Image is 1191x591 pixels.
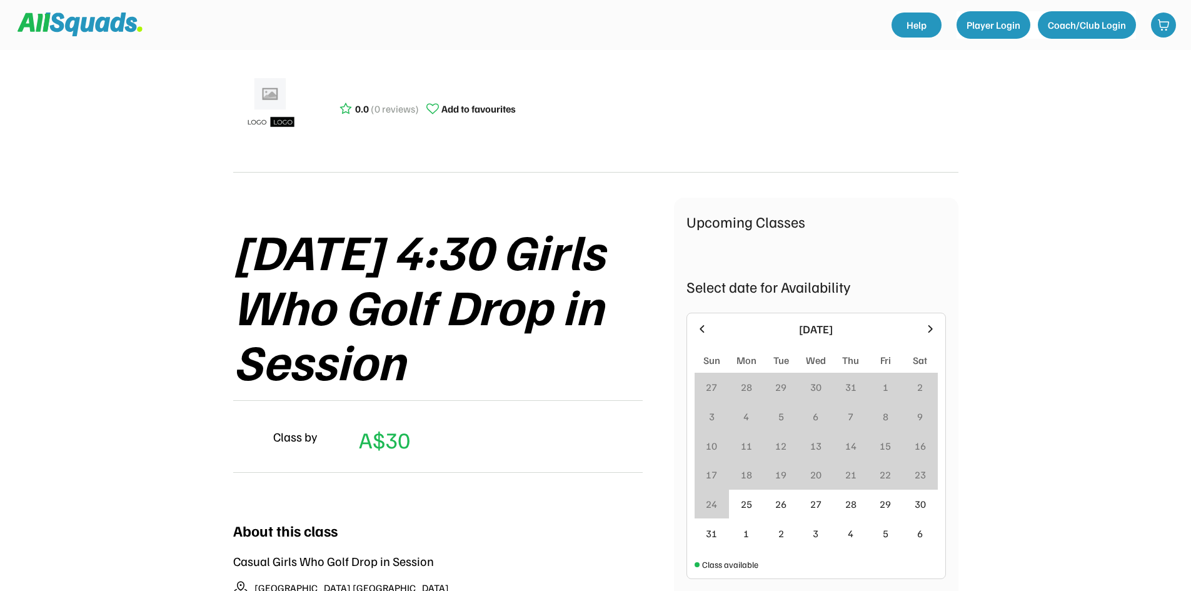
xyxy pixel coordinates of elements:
[743,526,749,541] div: 1
[773,353,789,368] div: Tue
[273,427,318,446] div: Class by
[813,526,818,541] div: 3
[703,353,720,368] div: Sun
[842,353,859,368] div: Thu
[915,467,926,482] div: 23
[686,210,946,233] div: Upcoming Classes
[716,321,917,338] div: [DATE]
[848,526,853,541] div: 4
[778,409,784,424] div: 5
[845,438,857,453] div: 14
[915,497,926,512] div: 30
[810,438,822,453] div: 13
[239,74,302,136] img: ui-kit-placeholders-product-5_1200x.webp
[892,13,942,38] a: Help
[917,526,923,541] div: 6
[233,519,338,542] div: About this class
[1157,19,1170,31] img: shopping-cart-01%20%281%29.svg
[371,101,419,116] div: (0 reviews)
[741,497,752,512] div: 25
[233,552,434,570] div: Casual Girls Who Golf Drop in Session
[702,558,758,571] div: Class available
[957,11,1030,39] button: Player Login
[915,438,926,453] div: 16
[880,353,891,368] div: Fri
[845,467,857,482] div: 21
[813,409,818,424] div: 6
[778,526,784,541] div: 2
[743,409,749,424] div: 4
[917,380,923,395] div: 2
[775,438,786,453] div: 12
[775,467,786,482] div: 19
[883,409,888,424] div: 8
[810,467,822,482] div: 20
[917,409,923,424] div: 9
[233,223,674,388] div: [DATE] 4:30 Girls Who Golf Drop in Session
[441,101,516,116] div: Add to favourites
[706,497,717,512] div: 24
[848,409,853,424] div: 7
[736,353,756,368] div: Mon
[880,467,891,482] div: 22
[359,423,410,457] div: A$30
[706,526,717,541] div: 31
[806,353,826,368] div: Wed
[913,353,927,368] div: Sat
[706,438,717,453] div: 10
[1038,11,1136,39] button: Coach/Club Login
[706,467,717,482] div: 17
[880,438,891,453] div: 15
[883,380,888,395] div: 1
[741,438,752,453] div: 11
[741,467,752,482] div: 18
[686,275,946,298] div: Select date for Availability
[741,380,752,395] div: 28
[775,380,786,395] div: 29
[709,409,715,424] div: 3
[810,497,822,512] div: 27
[355,101,369,116] div: 0.0
[883,526,888,541] div: 5
[775,497,786,512] div: 26
[845,497,857,512] div: 28
[880,497,891,512] div: 29
[706,380,717,395] div: 27
[810,380,822,395] div: 30
[233,422,263,452] img: yH5BAEAAAAALAAAAAABAAEAAAIBRAA7
[18,13,143,36] img: Squad%20Logo.svg
[845,380,857,395] div: 31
